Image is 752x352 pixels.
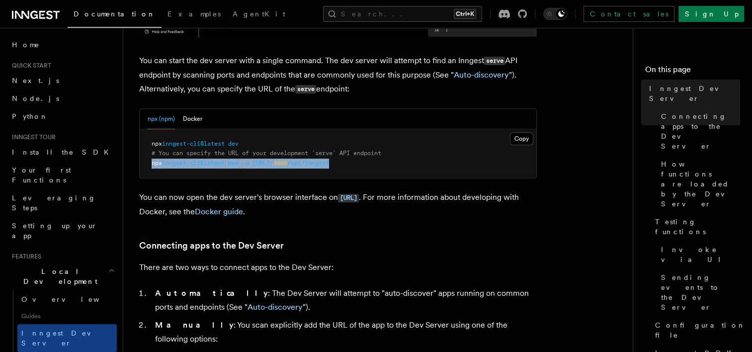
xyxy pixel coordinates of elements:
span: Testing functions [655,217,740,237]
span: Node.js [12,94,59,102]
kbd: Ctrl+K [454,9,476,19]
h4: On this page [645,64,740,80]
span: Overview [21,295,124,303]
a: Docker guide [195,207,243,216]
a: Auto-discovery [248,302,303,312]
span: Local Development [8,266,108,286]
span: Configuration file [655,320,746,340]
span: Quick start [8,62,51,70]
span: # You can specify the URL of your development `serve` API endpoint [152,150,381,157]
a: Overview [17,290,117,308]
span: 3000 [273,160,287,167]
span: Sending events to the Dev Server [661,272,740,312]
span: Your first Functions [12,166,71,184]
code: serve [484,57,505,65]
a: Connecting apps to the Dev Server [657,107,740,155]
span: dev [228,140,239,147]
span: Setting up your app [12,222,97,240]
span: Home [12,40,40,50]
a: Connecting apps to the Dev Server [139,239,284,253]
span: inngest-cli@latest [162,140,225,147]
a: Contact sales [584,6,674,22]
strong: Manually [155,320,234,330]
a: How functions are loaded by the Dev Server [657,155,740,213]
span: Install the SDK [12,148,115,156]
span: Invoke via UI [661,245,740,264]
p: You can now open the dev server's browser interface on . For more information about developing wi... [139,190,537,219]
span: Inngest Dev Server [649,84,740,103]
p: You can start the dev server with a single command. The dev server will attempt to find an Innges... [139,54,537,96]
a: [URL] [338,192,359,202]
code: [URL] [338,194,359,202]
span: Leveraging Steps [12,194,96,212]
span: inngest-cli@latest [162,160,225,167]
p: There are two ways to connect apps to the Dev Server: [139,261,537,274]
span: [URL]: [252,160,273,167]
a: Home [8,36,117,54]
button: Toggle dark mode [543,8,567,20]
span: Features [8,253,41,261]
button: npx (npm) [148,109,175,129]
a: Invoke via UI [657,241,740,268]
span: /api/inngest [287,160,329,167]
span: npx [152,160,162,167]
button: Search...Ctrl+K [323,6,482,22]
span: Documentation [74,10,156,18]
button: Copy [510,132,533,145]
a: Install the SDK [8,143,117,161]
span: Next.js [12,77,59,85]
li: : The Dev Server will attempt to "auto-discover" apps running on common ports and endpoints (See ... [152,286,537,314]
a: Python [8,107,117,125]
a: Inngest Dev Server [17,324,117,352]
span: AgentKit [233,10,285,18]
a: Node.js [8,89,117,107]
button: Docker [183,109,202,129]
span: -u [242,160,249,167]
span: Guides [17,308,117,324]
span: Inngest Dev Server [21,329,106,347]
span: dev [228,160,239,167]
a: Testing functions [651,213,740,241]
a: Inngest Dev Server [645,80,740,107]
a: Sending events to the Dev Server [657,268,740,316]
a: Examples [162,3,227,27]
a: Setting up your app [8,217,117,245]
span: Examples [167,10,221,18]
span: Connecting apps to the Dev Server [661,111,740,151]
a: AgentKit [227,3,291,27]
span: Inngest tour [8,133,56,141]
a: Configuration file [651,316,740,344]
span: How functions are loaded by the Dev Server [661,159,740,209]
code: serve [295,85,316,93]
a: Your first Functions [8,161,117,189]
a: Next.js [8,72,117,89]
strong: Automatically [155,288,268,298]
a: Leveraging Steps [8,189,117,217]
a: Sign Up [678,6,744,22]
button: Local Development [8,263,117,290]
span: npx [152,140,162,147]
a: Documentation [68,3,162,28]
a: Auto-discovery [454,70,509,80]
span: Python [12,112,48,120]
